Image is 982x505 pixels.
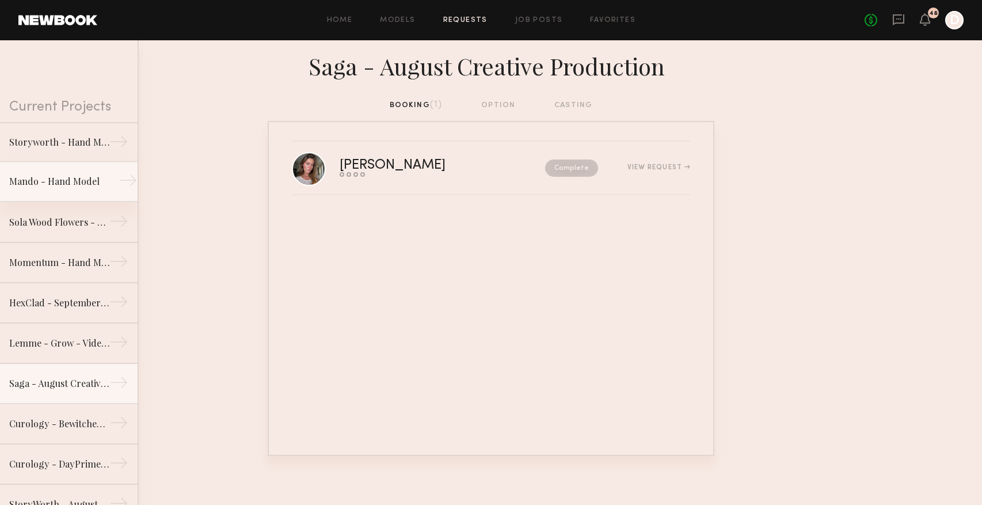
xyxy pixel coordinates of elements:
div: 48 [929,10,938,17]
div: → [109,454,128,477]
div: Saga - August Creative Production [9,377,109,390]
div: → [119,171,138,194]
div: Momentum - Hand Model [9,256,109,269]
div: [PERSON_NAME] [340,159,496,172]
div: HexClad - September Creative Production [9,296,109,310]
div: Mando - Hand Model [9,174,109,188]
div: → [109,132,128,155]
div: Storyworth - Hand Model [9,135,109,149]
nb-request-status: Complete [545,160,598,177]
div: → [109,333,128,356]
a: Favorites [590,17,635,24]
a: Requests [443,17,488,24]
div: → [109,413,128,436]
div: Saga - August Creative Production [268,50,714,81]
div: View Request [627,164,690,171]
div: Sola Wood Flowers - Scripted Video [9,215,109,229]
div: → [109,212,128,235]
a: [PERSON_NAME]CompleteView Request [292,142,690,195]
div: → [109,373,128,396]
a: D [945,11,964,29]
a: Job Posts [515,17,563,24]
a: Home [327,17,353,24]
div: Lemme - Grow - Video Production [9,336,109,350]
div: → [109,293,128,316]
div: Curology - DayPrime RX [9,457,109,471]
div: Curology - Bewitched Patches [9,417,109,431]
a: Models [380,17,415,24]
div: → [109,252,128,275]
